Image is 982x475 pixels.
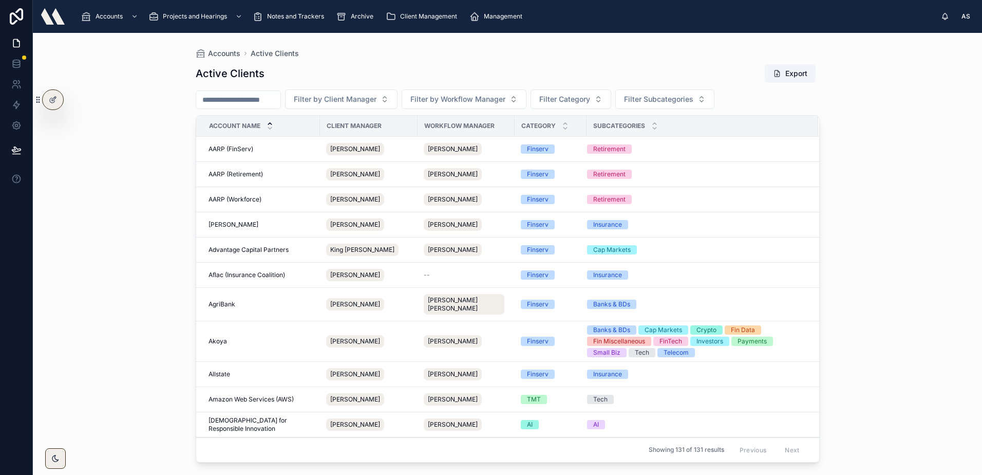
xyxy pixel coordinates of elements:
div: Finserv [527,195,549,204]
a: Insurance [587,270,806,280]
span: [PERSON_NAME] [330,271,380,279]
span: [PERSON_NAME] [330,395,380,404]
div: Finserv [527,270,549,280]
a: [PERSON_NAME] [424,366,508,382]
a: AARP (Retirement) [209,170,314,178]
a: Accounts [196,48,240,59]
a: Client Management [383,7,464,26]
span: [PERSON_NAME] [428,170,478,178]
span: Management [484,12,522,21]
a: AI [521,420,580,429]
a: [PERSON_NAME] [326,296,411,313]
a: AI [587,420,806,429]
h1: Active Clients [196,66,265,81]
div: Tech [593,395,608,404]
a: [PERSON_NAME] [326,166,411,182]
span: [PERSON_NAME] [330,337,380,345]
span: Filter Category [539,94,590,104]
span: AARP (Retirement) [209,170,263,178]
span: [PERSON_NAME] [330,300,380,308]
a: Management [466,7,530,26]
span: [PERSON_NAME] [428,195,478,204]
a: Retirement [587,144,806,154]
a: Retirement [587,195,806,204]
span: Allstate [209,370,230,378]
a: [PERSON_NAME] [326,216,411,233]
div: Fin Data [731,325,755,335]
div: AI [527,420,533,429]
div: scrollable content [73,5,941,28]
a: [PERSON_NAME] [424,242,508,258]
span: King [PERSON_NAME] [330,246,394,254]
span: AgriBank [209,300,235,308]
a: Active Clients [251,48,299,59]
a: [PERSON_NAME] [PERSON_NAME] [424,292,508,317]
span: [PERSON_NAME] [428,337,478,345]
div: Finserv [527,245,549,254]
span: [PERSON_NAME] [330,170,380,178]
a: Archive [333,7,381,26]
a: AARP (FinServ) [209,145,314,153]
span: AS [961,12,970,21]
a: Allstate [209,370,314,378]
span: Filter by Workflow Manager [410,94,505,104]
span: [PERSON_NAME] [428,246,478,254]
span: [PERSON_NAME] [330,370,380,378]
span: Filter by Client Manager [294,94,376,104]
button: Select Button [615,89,714,109]
span: [PERSON_NAME] [209,221,258,229]
span: [PERSON_NAME] [428,395,478,404]
div: AI [593,420,599,429]
a: [DEMOGRAPHIC_DATA] for Responsible Innovation [209,416,314,433]
div: Fin Miscellaneous [593,337,645,346]
a: Finserv [521,195,580,204]
div: Retirement [593,144,626,154]
button: Select Button [531,89,611,109]
a: Amazon Web Services (AWS) [209,395,314,404]
span: Account Name [209,122,260,130]
span: Notes and Trackers [267,12,324,21]
a: Projects and Hearings [145,7,248,26]
span: Projects and Hearings [163,12,227,21]
div: Banks & BDs [593,300,630,309]
span: [PERSON_NAME] [330,145,380,153]
div: Crypto [696,325,716,335]
button: Select Button [402,89,526,109]
a: Insurance [587,370,806,379]
a: King [PERSON_NAME] [326,242,411,258]
a: [PERSON_NAME] [424,391,508,408]
a: Finserv [521,144,580,154]
a: [PERSON_NAME] [424,141,508,157]
a: -- [424,271,508,279]
div: Retirement [593,195,626,204]
div: Insurance [593,370,622,379]
a: AARP (Workforce) [209,195,314,204]
span: Akoya [209,337,227,345]
div: Cap Markets [645,325,682,335]
button: Select Button [285,89,398,109]
div: Investors [696,337,723,346]
a: Finserv [521,337,580,346]
span: Client Management [400,12,457,21]
div: Finserv [527,144,549,154]
div: Insurance [593,220,622,229]
div: Tech [635,348,649,357]
span: Client Manager [327,122,382,130]
div: Insurance [593,270,622,280]
span: [PERSON_NAME] [428,421,478,429]
a: [PERSON_NAME] [326,267,411,283]
a: [PERSON_NAME] [424,166,508,182]
span: Archive [351,12,373,21]
a: Accounts [78,7,143,26]
span: Aflac (Insurance Coalition) [209,271,285,279]
a: [PERSON_NAME] [326,333,411,350]
div: Finserv [527,370,549,379]
button: Export [765,64,816,83]
a: Notes and Trackers [250,7,331,26]
a: [PERSON_NAME] [326,366,411,382]
div: Finserv [527,170,549,179]
span: Category [521,122,556,130]
a: Cap Markets [587,245,806,254]
span: [PERSON_NAME] [330,421,380,429]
